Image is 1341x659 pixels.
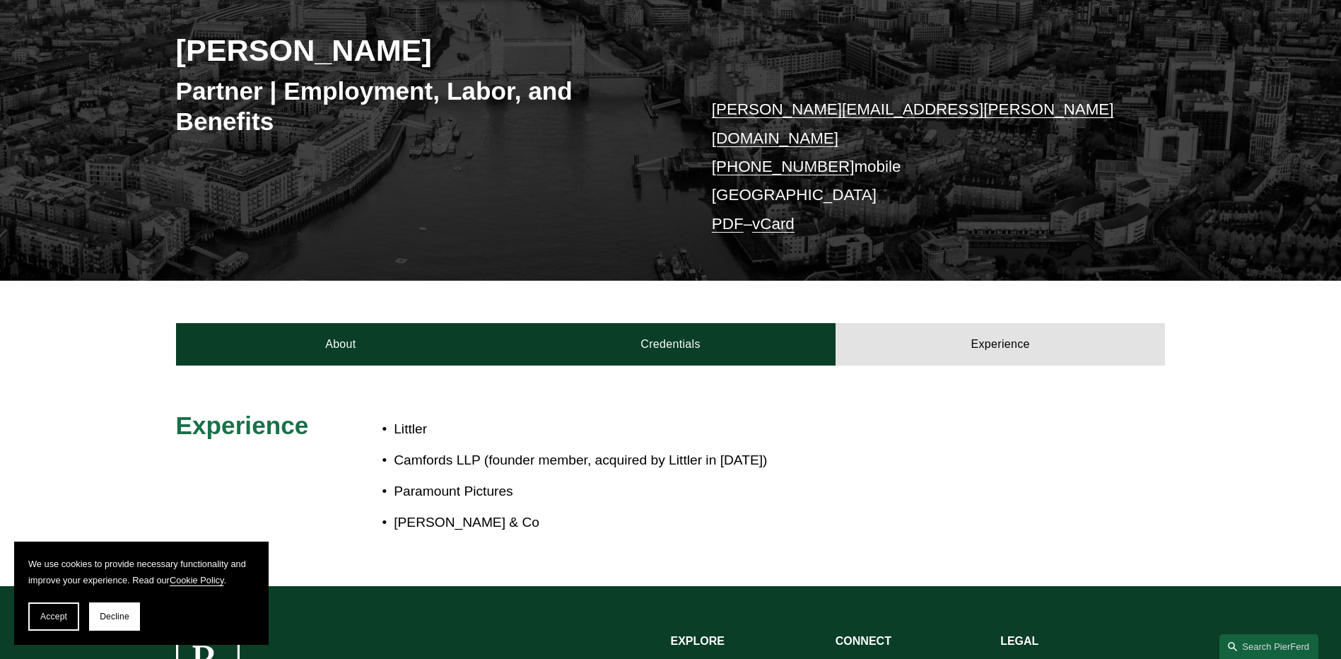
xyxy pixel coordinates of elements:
strong: EXPLORE [671,635,725,647]
a: vCard [752,215,795,233]
span: Experience [176,412,309,439]
button: Accept [28,602,79,631]
span: Decline [100,612,129,622]
p: Littler [394,417,1041,442]
h2: [PERSON_NAME] [176,32,671,69]
strong: CONNECT [836,635,891,647]
a: [PHONE_NUMBER] [712,158,855,175]
a: [PERSON_NAME][EMAIL_ADDRESS][PERSON_NAME][DOMAIN_NAME] [712,100,1114,146]
a: Cookie Policy [170,575,224,585]
p: Paramount Pictures [394,479,1041,504]
span: Accept [40,612,67,622]
a: Experience [836,323,1166,366]
p: Camfords LLP (founder member, acquired by Littler in [DATE]) [394,448,1041,473]
a: Credentials [505,323,836,366]
button: Decline [89,602,140,631]
p: We use cookies to provide necessary functionality and improve your experience. Read our . [28,556,254,588]
a: About [176,323,506,366]
strong: LEGAL [1000,635,1038,647]
p: [PERSON_NAME] & Co [394,511,1041,535]
a: PDF [712,215,744,233]
section: Cookie banner [14,542,269,645]
a: Search this site [1219,634,1318,659]
p: mobile [GEOGRAPHIC_DATA] – [712,95,1124,238]
h3: Partner | Employment, Labor, and Benefits [176,76,671,137]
